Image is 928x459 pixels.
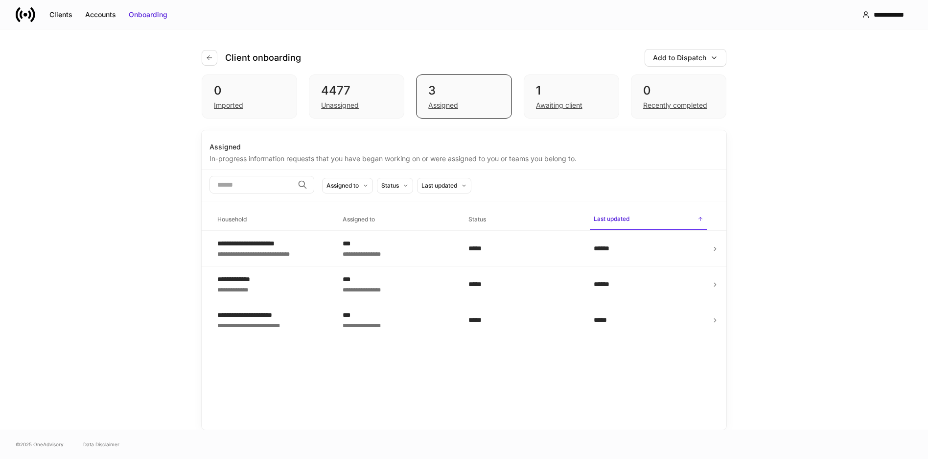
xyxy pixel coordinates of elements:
[653,53,706,63] div: Add to Dispatch
[209,152,719,164] div: In-progress information requests that you have began working on or were assigned to you or teams ...
[85,10,116,20] div: Accounts
[43,7,79,23] button: Clients
[321,100,359,110] div: Unassigned
[417,178,471,193] button: Last updated
[79,7,122,23] button: Accounts
[214,100,243,110] div: Imported
[428,83,499,98] div: 3
[129,10,167,20] div: Onboarding
[524,74,619,119] div: 1Awaiting client
[83,440,119,448] a: Data Disclaimer
[122,7,174,23] button: Onboarding
[536,83,607,98] div: 1
[322,178,373,193] button: Assigned to
[428,100,458,110] div: Assigned
[631,74,726,119] div: 0Recently completed
[326,181,359,190] div: Assigned to
[339,210,456,230] span: Assigned to
[377,178,413,193] button: Status
[217,215,247,224] h6: Household
[202,74,297,119] div: 0Imported
[49,10,72,20] div: Clients
[468,215,486,224] h6: Status
[536,100,582,110] div: Awaiting client
[381,181,399,190] div: Status
[590,209,707,230] span: Last updated
[464,210,582,230] span: Status
[309,74,404,119] div: 4477Unassigned
[225,52,301,64] h4: Client onboarding
[213,210,331,230] span: Household
[16,440,64,448] span: © 2025 OneAdvisory
[421,181,457,190] div: Last updated
[416,74,511,119] div: 3Assigned
[643,83,714,98] div: 0
[594,214,629,223] h6: Last updated
[643,100,707,110] div: Recently completed
[214,83,285,98] div: 0
[645,49,726,67] button: Add to Dispatch
[209,142,719,152] div: Assigned
[321,83,392,98] div: 4477
[343,215,375,224] h6: Assigned to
